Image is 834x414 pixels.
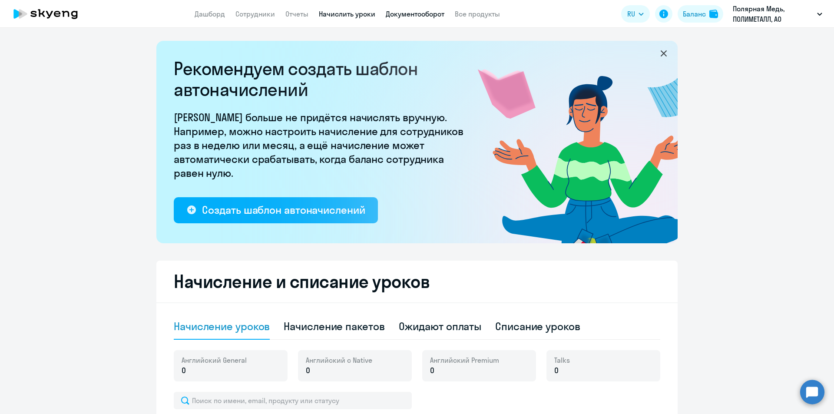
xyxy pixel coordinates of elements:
div: Баланс [683,9,706,19]
a: Отчеты [285,10,308,18]
div: Ожидают оплаты [399,319,482,333]
h2: Рекомендуем создать шаблон автоначислений [174,58,469,100]
span: 0 [554,365,559,376]
span: Английский General [182,355,247,365]
span: RU [627,9,635,19]
a: Дашборд [195,10,225,18]
button: Балансbalance [678,5,723,23]
span: 0 [182,365,186,376]
button: RU [621,5,650,23]
p: [PERSON_NAME] больше не придётся начислять вручную. Например, можно настроить начисление для сотр... [174,110,469,180]
img: balance [709,10,718,18]
p: Полярная Медь, ПОЛИМЕТАЛЛ, АО [733,3,814,24]
input: Поиск по имени, email, продукту или статусу [174,392,412,409]
span: 0 [306,365,310,376]
h2: Начисление и списание уроков [174,271,660,292]
a: Все продукты [455,10,500,18]
button: Создать шаблон автоначислений [174,197,378,223]
a: Начислить уроки [319,10,375,18]
span: 0 [430,365,434,376]
a: Документооборот [386,10,444,18]
span: Talks [554,355,570,365]
div: Начисление уроков [174,319,270,333]
div: Начисление пакетов [284,319,384,333]
span: Английский Premium [430,355,499,365]
button: Полярная Медь, ПОЛИМЕТАЛЛ, АО [728,3,827,24]
div: Создать шаблон автоначислений [202,203,365,217]
div: Списание уроков [495,319,580,333]
a: Сотрудники [235,10,275,18]
span: Английский с Native [306,355,372,365]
